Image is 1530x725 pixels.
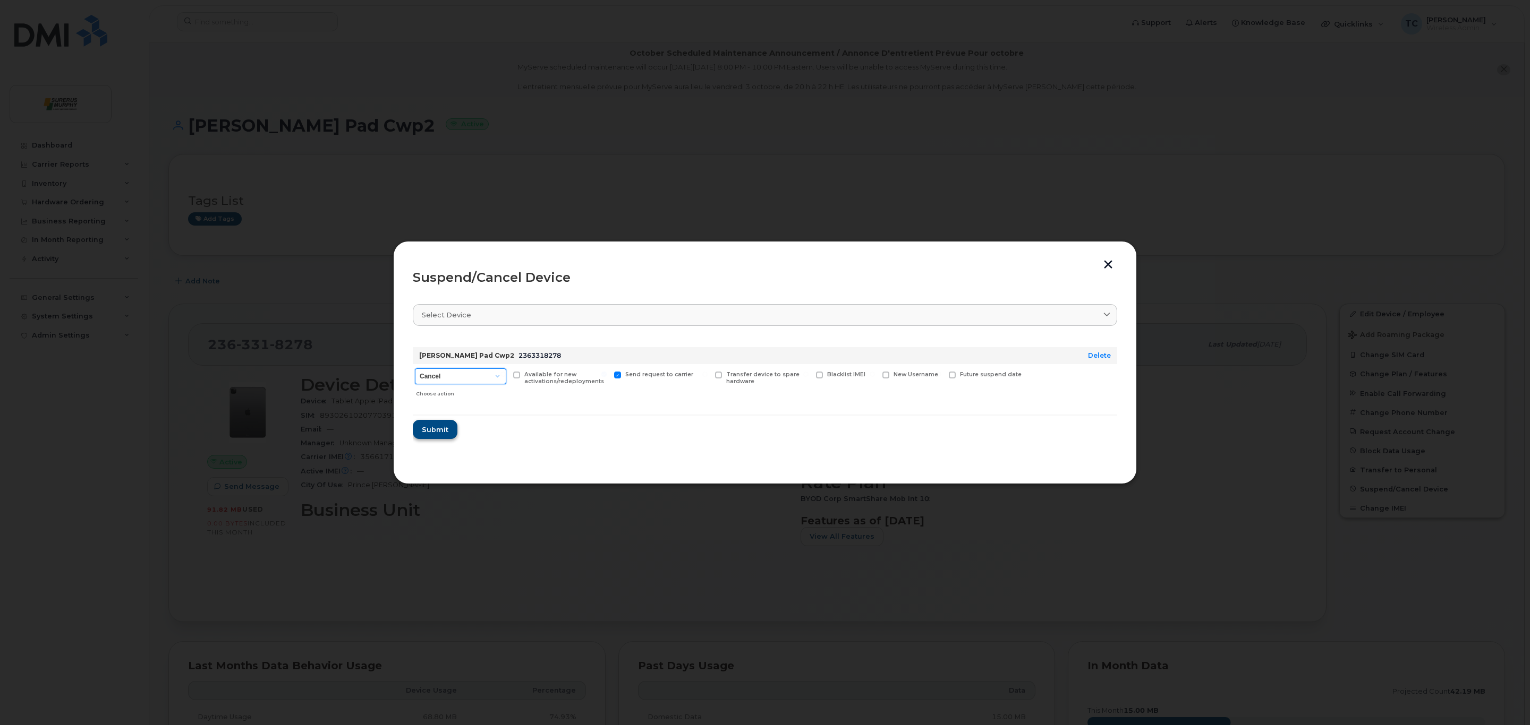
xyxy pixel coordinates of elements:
[422,310,471,320] span: Select device
[419,351,514,359] strong: [PERSON_NAME] Pad Cwp2
[870,372,875,377] input: New Username
[601,372,607,377] input: Send request to carrier
[894,371,938,378] span: New Username
[413,304,1117,326] a: Select device
[936,372,941,377] input: Future suspend date
[625,371,693,378] span: Send request to carrier
[1088,351,1111,359] a: Delete
[413,271,1117,284] div: Suspend/Cancel Device
[500,372,506,377] input: Available for new activations/redeployments
[413,420,457,439] button: Submit
[702,372,708,377] input: Transfer device to spare hardware
[960,371,1022,378] span: Future suspend date
[422,425,448,435] span: Submit
[518,351,561,359] span: 2363318278
[524,371,604,385] span: Available for new activations/redeployments
[827,371,865,378] span: Blacklist IMEI
[726,371,800,385] span: Transfer device to spare hardware
[803,372,809,377] input: Blacklist IMEI
[416,385,506,398] div: Choose action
